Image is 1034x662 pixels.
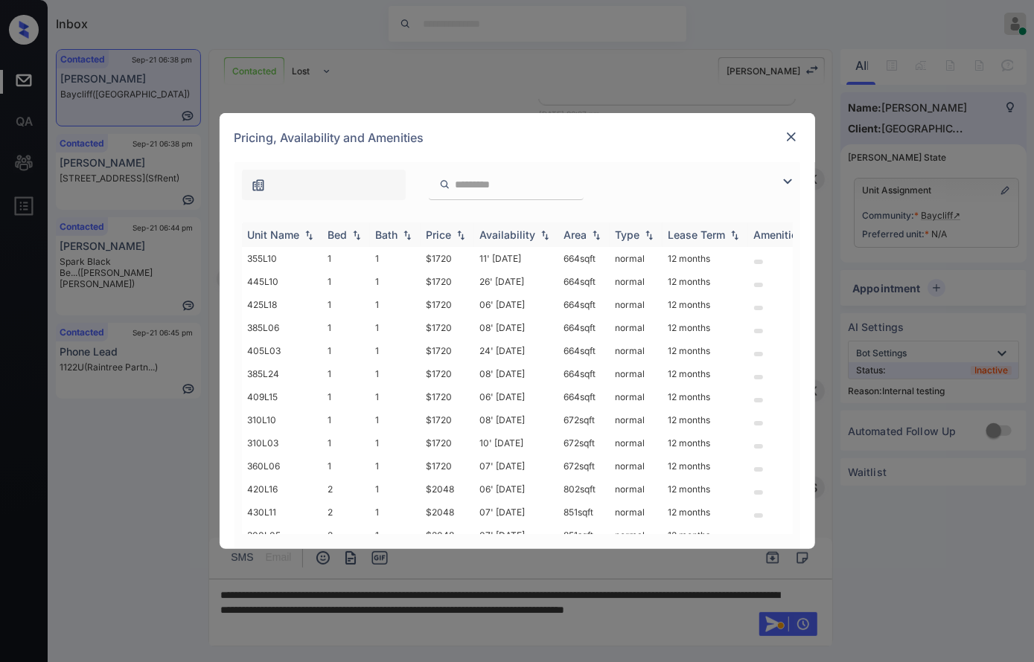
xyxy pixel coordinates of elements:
font: months [680,368,711,379]
td: 07' [DATE] [474,454,558,478]
font: 310L03 [248,437,279,449]
font: 1 [376,414,380,425]
td: $2048 [421,478,474,501]
font: 2 [328,507,334,518]
td: 300L05 [242,524,322,547]
font: 1 [376,460,380,472]
font: 06' [DATE] [480,483,526,495]
font: months [680,437,711,449]
font: 12 [668,368,677,379]
img: sorting [301,230,316,240]
font: 851 [564,530,578,541]
img: sorting [642,230,657,240]
td: 445L10 [242,270,322,293]
img: sorting [453,230,468,240]
font: $1720 [427,437,453,449]
font: 12 [668,322,677,333]
div: Area [564,228,587,241]
td: 06' [DATE] [474,293,558,316]
font: 672 [564,437,580,449]
font: $1720 [427,299,453,310]
font: 1 [376,322,380,333]
font: 2 [328,530,334,541]
font: 12 [668,299,677,310]
img: close [784,129,799,144]
font: normal [616,368,645,379]
font: 664 [564,276,581,287]
font: 08' [DATE] [480,414,526,425]
td: 672 sqft [558,408,610,431]
font: 310L10 [248,414,277,425]
font: 12 [668,391,677,402]
font: 1 [376,345,380,356]
font: 664 [564,368,581,379]
font: $1720 [427,322,453,333]
font: 12 [668,276,677,287]
font: normal [616,276,645,287]
td: 08' [DATE] [474,362,558,385]
font: $2048 [427,507,455,518]
font: months [680,391,711,402]
font: sqft [581,299,596,310]
font: 1 [376,437,380,449]
font: 1 [328,276,332,287]
div: Bath [376,228,398,241]
td: 2 [322,478,370,501]
font: 1 [328,322,332,333]
font: normal [616,414,645,425]
td: normal [610,247,663,270]
font: 12 [668,460,677,472]
font: 1 [328,437,332,449]
font: normal [616,437,645,449]
font: sqft [580,460,596,472]
td: 360L06 [242,454,322,478]
font: $1720 [427,368,453,379]
font: 12 [668,345,677,356]
font: 12 [668,507,677,518]
font: 1 [328,299,332,310]
font: 664 [564,345,581,356]
font: sqft [578,530,594,541]
font: 664 [564,322,581,333]
font: normal [616,345,645,356]
div: Price [427,228,452,241]
div: Type [616,228,640,241]
font: normal [616,460,645,472]
font: 664 [564,391,581,402]
font: 672 [564,460,580,472]
img: icon-zuma [779,173,797,190]
td: 11' [DATE] [474,247,558,270]
td: 24' [DATE] [474,339,558,362]
div: Lease Term [668,228,726,241]
font: 12 [668,414,677,425]
img: icon-zuma [439,178,450,191]
div: Amenities [754,228,804,241]
font: sqft [581,368,596,379]
td: 425L18 [242,293,322,316]
font: 12 [668,530,677,541]
div: Unit Name [248,228,300,241]
img: icon-zuma [251,178,266,193]
font: sqft [581,322,596,333]
font: months [680,414,711,425]
font: 1 [376,299,380,310]
font: normal [616,507,645,518]
td: 08' [DATE] [474,316,558,339]
font: $1720 [427,391,453,402]
font: 07' [DATE] [480,530,526,541]
img: sorting [727,230,742,240]
font: months [680,530,711,541]
td: 1 [322,247,370,270]
td: 10' [DATE] [474,431,558,454]
font: sqft [580,437,596,449]
img: sorting [349,230,364,240]
font: 1 [376,530,380,541]
div: Pricing, Availability and Amenities [220,113,815,162]
div: Availability [480,228,536,241]
font: 1 [376,368,380,379]
font: sqft [581,345,596,356]
font: $2048 [427,530,455,541]
font: 1 [328,391,332,402]
font: normal [616,391,645,402]
div: Bed [328,228,348,241]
